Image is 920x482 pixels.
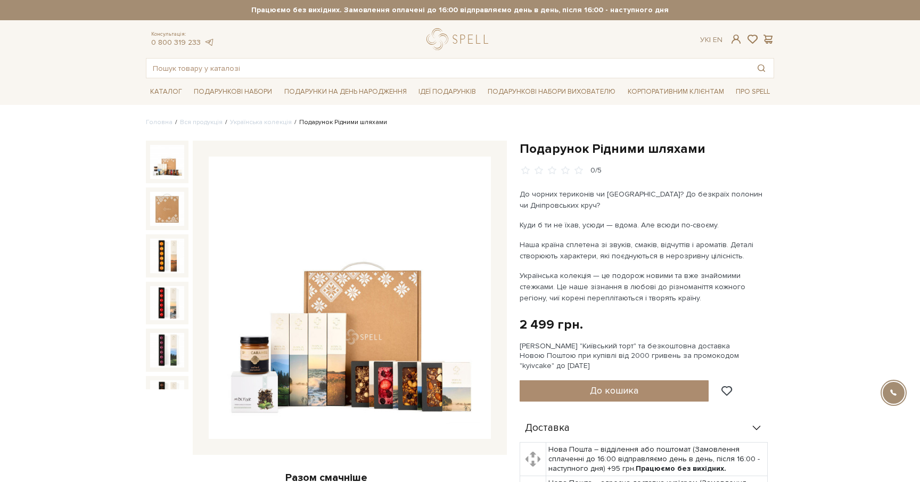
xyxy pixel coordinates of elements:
[180,118,223,126] a: Вся продукція
[146,59,749,78] input: Пошук товару у каталозі
[146,5,774,15] strong: Працюємо без вихідних. Замовлення оплачені до 16:00 відправляємо день в день, після 16:00 - насту...
[150,145,184,179] img: Подарунок Рідними шляхами
[426,28,493,50] a: logo
[203,38,214,47] a: telegram
[520,189,769,211] p: До чорних териконів чи [GEOGRAPHIC_DATA]? До безкраїх полонин чи Дніпровських круч?
[151,31,214,38] span: Консультація:
[150,333,184,367] img: Подарунок Рідними шляхами
[520,219,769,231] p: Куди б ти не їхав, усюди — вдома. Але всюди по-своєму.
[590,166,602,176] div: 0/5
[190,84,276,100] a: Подарункові набори
[151,38,201,47] a: 0 800 319 233
[150,192,184,226] img: Подарунок Рідними шляхами
[150,380,184,414] img: Подарунок Рідними шляхами
[292,118,387,127] li: Подарунок Рідними шляхами
[414,84,480,100] a: Ідеї подарунків
[525,423,570,433] span: Доставка
[280,84,411,100] a: Подарунки на День народження
[546,442,768,476] td: Нова Пошта – відділення або поштомат (Замовлення сплаченні до 16:00 відправляємо день в день, піс...
[520,316,583,333] div: 2 499 грн.
[713,35,722,44] a: En
[146,118,172,126] a: Головна
[230,118,292,126] a: Українська колекція
[636,464,726,473] b: Працюємо без вихідних.
[520,270,769,304] p: Українська колекція — це подорож новими та вже знайомими стежками. Це наше зізнання в любові до р...
[623,83,728,101] a: Корпоративним клієнтам
[150,239,184,273] img: Подарунок Рідними шляхами
[709,35,711,44] span: |
[749,59,774,78] button: Пошук товару у каталозі
[483,83,620,101] a: Подарункові набори вихователю
[520,239,769,262] p: Наша країна сплетена зі звуків, смаків, відчуттів і ароматів. Деталі створюють характери, які поє...
[520,380,709,402] button: До кошика
[732,84,774,100] a: Про Spell
[150,286,184,320] img: Подарунок Рідними шляхами
[520,141,774,157] h1: Подарунок Рідними шляхами
[590,385,638,396] span: До кошика
[209,157,491,439] img: Подарунок Рідними шляхами
[700,35,722,45] div: Ук
[146,84,186,100] a: Каталог
[520,341,774,371] div: [PERSON_NAME] "Київський торт" та безкоштовна доставка Новою Поштою при купівлі від 2000 гривень ...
